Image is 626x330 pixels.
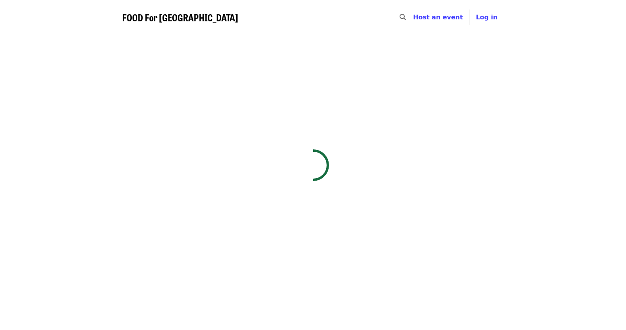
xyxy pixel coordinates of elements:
i: search icon [400,13,406,21]
span: FOOD For [GEOGRAPHIC_DATA] [122,10,238,24]
input: Search [411,8,417,27]
a: FOOD For [GEOGRAPHIC_DATA] [122,12,238,23]
span: Log in [476,13,497,21]
a: Host an event [413,13,463,21]
button: Log in [469,9,504,25]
